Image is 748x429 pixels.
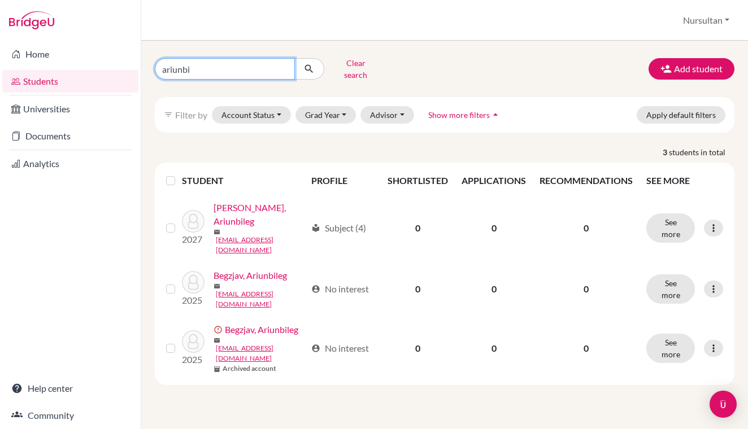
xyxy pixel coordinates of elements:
th: PROFILE [305,167,381,194]
th: SEE MORE [640,167,730,194]
a: Students [2,70,138,93]
a: Community [2,404,138,427]
a: [PERSON_NAME], Ariunbileg [214,201,306,228]
p: 2027 [182,233,205,246]
a: Begzjav, Ariunbileg [214,269,287,282]
img: Begzjav, Ariunbileg [182,330,205,353]
span: error_outline [214,325,225,334]
p: 2025 [182,353,205,366]
a: Documents [2,125,138,147]
span: account_circle [311,344,320,353]
span: Show more filters [428,110,490,120]
a: Analytics [2,152,138,175]
td: 0 [455,194,533,262]
img: Bridge-U [9,11,54,29]
a: [EMAIL_ADDRESS][DOMAIN_NAME] [216,343,306,364]
button: See more [646,213,695,243]
th: SHORTLISTED [381,167,455,194]
input: Find student by name... [155,58,295,80]
button: Add student [649,58,734,80]
div: No interest [311,342,369,355]
img: Begzjav, Ariunbileg [182,271,205,294]
span: mail [214,229,220,235]
a: [EMAIL_ADDRESS][DOMAIN_NAME] [216,235,306,255]
td: 0 [381,262,455,316]
button: Grad Year [295,106,356,124]
a: Help center [2,377,138,400]
td: 0 [455,316,533,380]
p: 0 [540,221,633,235]
button: Show more filtersarrow_drop_up [419,106,511,124]
p: 0 [540,342,633,355]
b: Archived account [223,364,276,374]
div: No interest [311,282,369,296]
a: Universities [2,98,138,120]
span: local_library [311,224,320,233]
span: mail [214,283,220,290]
div: Open Intercom Messenger [710,391,737,418]
button: Clear search [324,54,387,84]
td: 0 [455,262,533,316]
button: Nursultan [678,10,734,31]
img: Aldar, Ariunbileg [182,210,205,233]
td: 0 [381,316,455,380]
button: Advisor [360,106,414,124]
span: mail [214,337,220,344]
span: Filter by [175,110,207,120]
a: Begzjav, Ariunbileg [225,323,298,336]
p: 0 [540,282,633,296]
strong: 3 [663,146,669,158]
span: inventory_2 [214,366,220,373]
span: students in total [669,146,734,158]
button: See more [646,274,695,304]
a: Home [2,43,138,65]
i: filter_list [164,110,173,119]
th: RECOMMENDATIONS [533,167,640,194]
th: STUDENT [182,167,305,194]
td: 0 [381,194,455,262]
button: Account Status [212,106,291,124]
button: See more [646,334,695,363]
span: account_circle [311,284,320,294]
i: arrow_drop_up [490,109,501,120]
div: Subject (4) [311,221,366,235]
button: Apply default filters [637,106,725,124]
th: APPLICATIONS [455,167,533,194]
a: [EMAIL_ADDRESS][DOMAIN_NAME] [216,289,306,309]
p: 2025 [182,294,205,307]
